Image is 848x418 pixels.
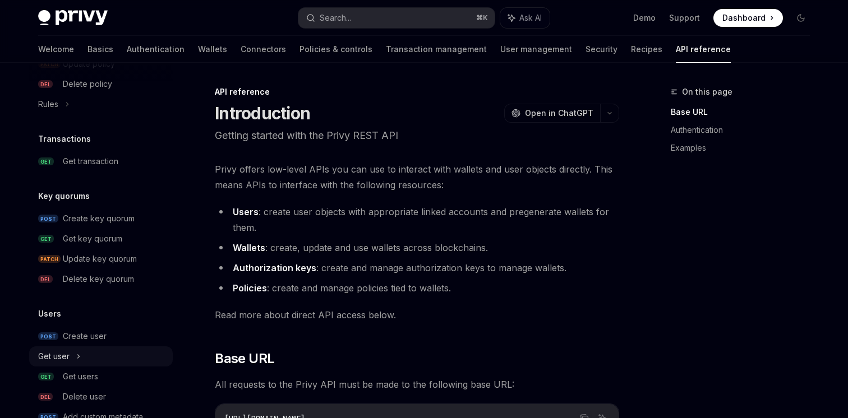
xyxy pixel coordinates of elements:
span: GET [38,373,54,381]
a: Transaction management [386,36,487,63]
li: : create, update and use wallets across blockchains. [215,240,619,256]
a: Examples [671,139,819,157]
a: DELDelete user [29,387,173,407]
a: Support [669,12,700,24]
h5: Users [38,307,61,321]
a: GETGet transaction [29,151,173,171]
a: DELDelete key quorum [29,269,173,289]
a: Basics [87,36,113,63]
strong: Wallets [233,242,265,253]
h1: Introduction [215,103,310,123]
span: ⌘ K [476,13,488,22]
span: POST [38,332,58,341]
p: Getting started with the Privy REST API [215,128,619,143]
div: Search... [320,11,351,25]
a: Policies & controls [299,36,372,63]
span: GET [38,235,54,243]
strong: Authorization keys [233,262,316,273]
div: Update key quorum [63,252,137,266]
a: POSTCreate user [29,326,173,346]
button: Ask AI [500,8,550,28]
a: DELDelete policy [29,74,173,94]
div: Delete user [63,390,106,403]
a: PATCHUpdate key quorum [29,249,173,269]
span: PATCH [38,255,61,263]
span: DEL [38,80,53,89]
a: API reference [676,36,731,63]
strong: Policies [233,282,267,294]
div: Create key quorum [63,212,135,225]
a: GETGet key quorum [29,229,173,249]
a: POSTCreate key quorum [29,208,173,229]
span: DEL [38,275,53,284]
li: : create and manage authorization keys to manage wallets. [215,260,619,276]
div: Delete key quorum [63,272,134,286]
span: Base URL [215,350,274,368]
h5: Transactions [38,132,91,146]
a: User management [500,36,572,63]
span: Privy offers low-level APIs you can use to interact with wallets and user objects directly. This ... [215,161,619,193]
span: POST [38,215,58,223]
a: Security [586,36,617,63]
a: Authentication [671,121,819,139]
img: dark logo [38,10,108,26]
div: Delete policy [63,77,112,91]
div: Create user [63,329,107,343]
div: Get key quorum [63,232,122,245]
span: DEL [38,393,53,401]
a: Connectors [241,36,286,63]
span: Dashboard [722,12,766,24]
a: Wallets [198,36,227,63]
li: : create user objects with appropriate linked accounts and pregenerate wallets for them. [215,204,619,235]
div: Get transaction [63,155,118,168]
span: All requests to the Privy API must be made to the following base URL: [215,377,619,392]
div: Rules [38,97,58,111]
a: Recipes [631,36,662,63]
a: Demo [633,12,656,24]
div: Get users [63,370,98,383]
h5: Key quorums [38,189,90,203]
span: On this page [682,85,732,99]
button: Toggle dark mode [792,9,810,27]
strong: Users [233,206,259,217]
span: GET [38,157,54,166]
span: Read more about direct API access below. [215,307,619,323]
div: Get user [38,350,70,363]
button: Open in ChatGPT [504,104,600,123]
a: GETGet users [29,366,173,387]
div: API reference [215,86,619,97]
a: Base URL [671,103,819,121]
a: Welcome [38,36,74,63]
li: : create and manage policies tied to wallets. [215,280,619,296]
a: Dashboard [713,9,783,27]
span: Open in ChatGPT [525,108,593,119]
button: Search...⌘K [298,8,495,28]
a: Authentication [127,36,185,63]
span: Ask AI [519,12,542,24]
